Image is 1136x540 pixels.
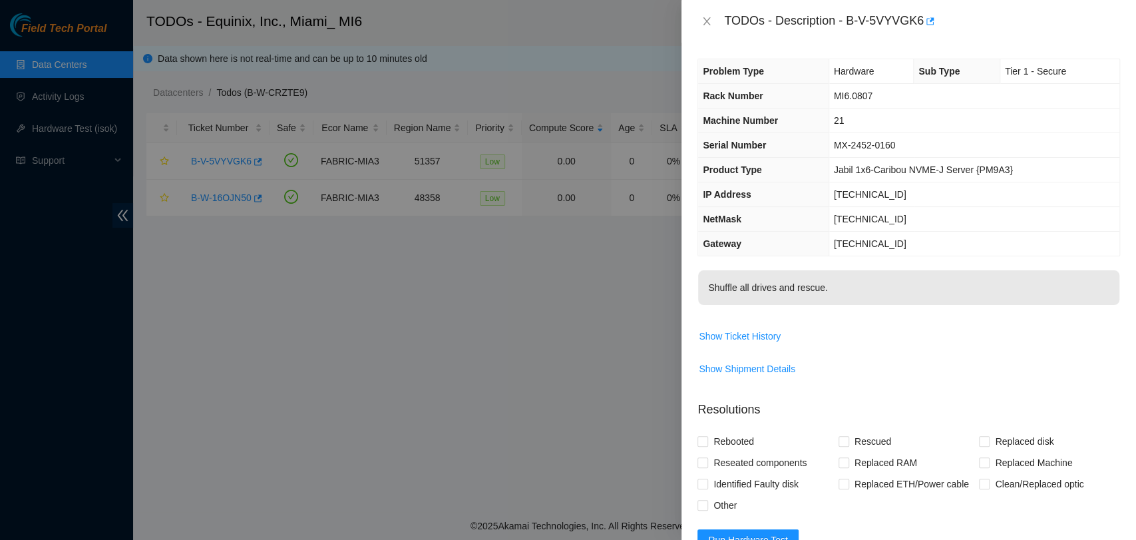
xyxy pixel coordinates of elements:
span: Gateway [703,238,741,249]
span: Jabil 1x6-Caribou NVME-J Server {PM9A3} [834,164,1013,175]
span: Identified Faulty disk [708,473,804,495]
span: Replaced Machine [990,452,1077,473]
span: IP Address [703,189,751,200]
span: Tier 1 - Secure [1005,66,1066,77]
span: MX-2452-0160 [834,140,896,150]
span: Rescued [849,431,896,452]
span: close [701,16,712,27]
button: Show Shipment Details [698,358,796,380]
span: Serial Number [703,140,766,150]
span: Show Ticket History [699,329,781,344]
span: MI6.0807 [834,91,872,101]
p: Resolutions [697,390,1120,419]
span: Machine Number [703,115,778,126]
span: Product Type [703,164,761,175]
p: Shuffle all drives and rescue. [698,270,1119,305]
button: Show Ticket History [698,326,781,347]
span: [TECHNICAL_ID] [834,214,906,224]
span: NetMask [703,214,741,224]
span: Reseated components [708,452,812,473]
span: [TECHNICAL_ID] [834,238,906,249]
button: Close [697,15,716,28]
div: TODOs - Description - B-V-5VYVGK6 [724,11,1120,32]
span: Problem Type [703,66,764,77]
span: Replaced ETH/Power cable [849,473,974,495]
span: Other [708,495,742,516]
span: Rebooted [708,431,759,452]
span: Show Shipment Details [699,362,795,376]
span: Hardware [834,66,874,77]
span: 21 [834,115,845,126]
span: Replaced disk [990,431,1059,452]
span: [TECHNICAL_ID] [834,189,906,200]
span: Sub Type [918,66,960,77]
span: Clean/Replaced optic [990,473,1089,495]
span: Rack Number [703,91,763,101]
span: Replaced RAM [849,452,922,473]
